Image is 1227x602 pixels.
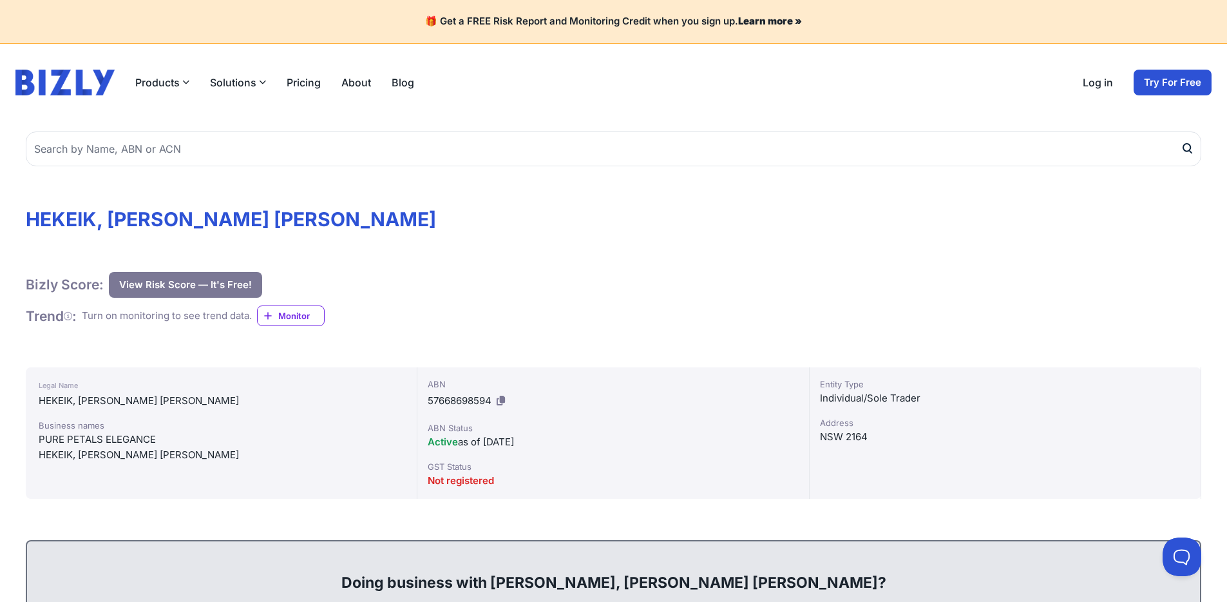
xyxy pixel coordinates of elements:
[210,75,266,90] button: Solutions
[26,208,1201,231] h1: HEKEIK, [PERSON_NAME] [PERSON_NAME]
[820,429,1190,445] div: NSW 2164
[1083,75,1113,90] a: Log in
[26,276,104,293] h1: Bizly Score:
[392,75,414,90] a: Blog
[26,307,77,325] h1: Trend :
[82,309,252,324] div: Turn on monitoring to see trend data.
[428,460,798,473] div: GST Status
[15,15,1212,28] h4: 🎁 Get a FREE Risk Report and Monitoring Credit when you sign up.
[1134,70,1212,95] a: Try For Free
[428,378,798,391] div: ABN
[40,552,1187,593] div: Doing business with [PERSON_NAME], [PERSON_NAME] [PERSON_NAME]?
[428,422,798,434] div: ABN Status
[428,394,491,407] span: 57668698594
[39,447,404,463] div: HEKEIK, [PERSON_NAME] [PERSON_NAME]
[820,378,1190,391] div: Entity Type
[428,474,494,487] span: Not registered
[39,393,404,409] div: HEKEIK, [PERSON_NAME] [PERSON_NAME]
[135,75,189,90] button: Products
[428,436,458,448] span: Active
[287,75,321,90] a: Pricing
[39,432,404,447] div: PURE PETALS ELEGANCE
[278,309,324,322] span: Monitor
[820,416,1190,429] div: Address
[428,434,798,450] div: as of [DATE]
[341,75,371,90] a: About
[738,15,802,27] a: Learn more »
[820,391,1190,406] div: Individual/Sole Trader
[39,378,404,393] div: Legal Name
[109,272,262,298] button: View Risk Score — It's Free!
[1163,538,1201,576] iframe: Toggle Customer Support
[26,131,1201,166] input: Search by Name, ABN or ACN
[39,419,404,432] div: Business names
[257,306,325,326] a: Monitor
